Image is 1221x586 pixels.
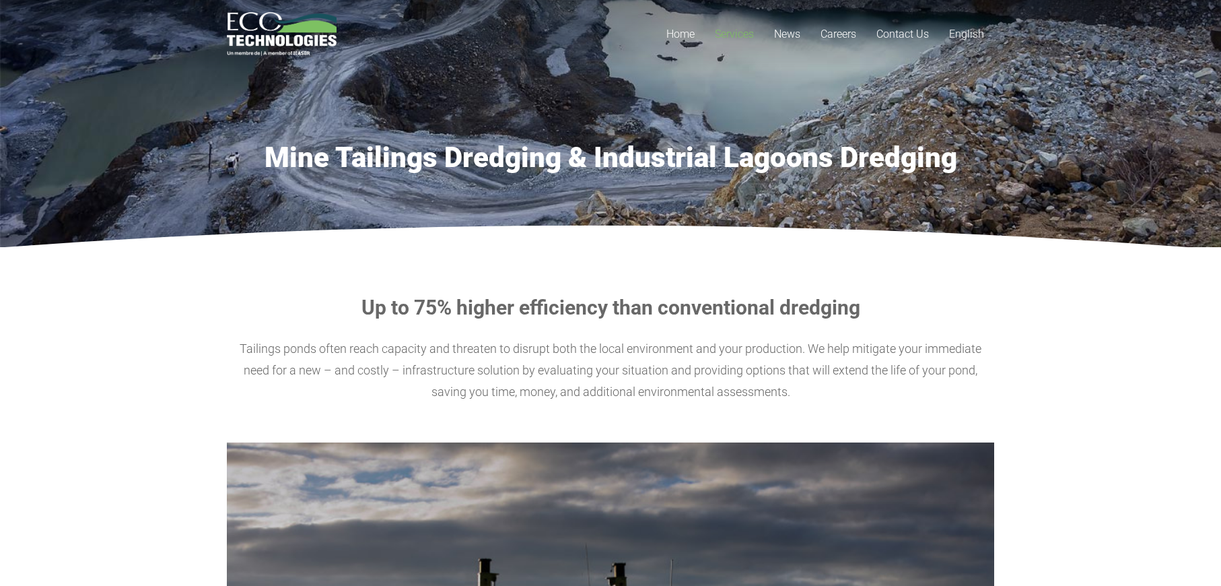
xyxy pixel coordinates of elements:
[227,338,994,403] p: Tailings ponds often reach capacity and threaten to disrupt both the local environment and your p...
[715,28,754,40] span: Services
[821,28,856,40] span: Careers
[774,28,800,40] span: News
[227,12,337,56] a: logo_EcoTech_ASDR_RGB
[361,296,860,319] strong: Up to 75% higher efficiency than conventional dredging
[227,141,994,174] h1: Mine Tailings Dredging & Industrial Lagoons Dredging
[876,28,929,40] span: Contact Us
[666,28,695,40] span: Home
[949,28,984,40] span: English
